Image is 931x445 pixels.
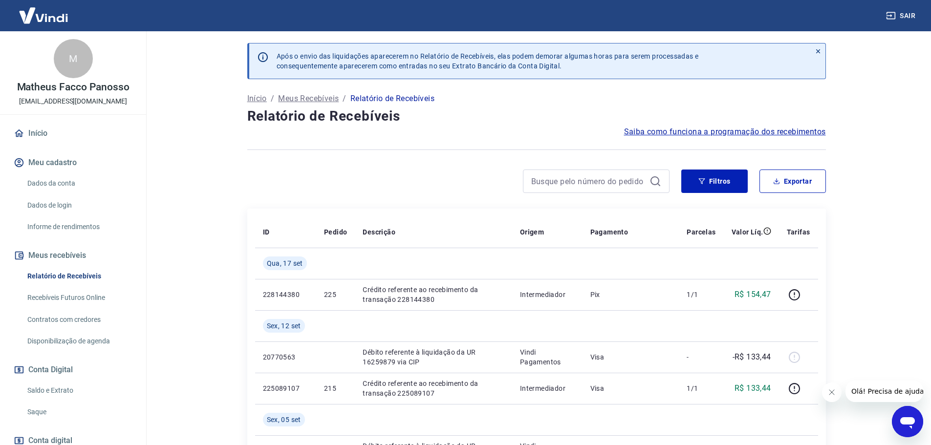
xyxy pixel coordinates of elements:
[759,170,826,193] button: Exportar
[624,126,826,138] a: Saiba como funciona a programação dos recebimentos
[267,258,303,268] span: Qua, 17 set
[520,347,575,367] p: Vindi Pagamentos
[590,290,671,299] p: Pix
[277,51,699,71] p: Após o envio das liquidações aparecerem no Relatório de Recebíveis, elas podem demorar algumas ho...
[267,321,301,331] span: Sex, 12 set
[363,227,395,237] p: Descrição
[23,310,134,330] a: Contratos com credores
[350,93,434,105] p: Relatório de Recebíveis
[845,381,923,402] iframe: Mensagem da empresa
[520,383,575,393] p: Intermediador
[732,227,763,237] p: Valor Líq.
[12,359,134,381] button: Conta Digital
[363,285,504,304] p: Crédito referente ao recebimento da transação 228144380
[687,290,715,299] p: 1/1
[822,382,842,402] iframe: Fechar mensagem
[23,381,134,401] a: Saldo e Extrato
[271,93,274,105] p: /
[263,227,270,237] p: ID
[733,351,771,363] p: -R$ 133,44
[884,7,919,25] button: Sair
[23,331,134,351] a: Disponibilização de agenda
[735,289,771,300] p: R$ 154,47
[23,173,134,193] a: Dados da conta
[263,383,308,393] p: 225089107
[681,170,748,193] button: Filtros
[263,290,308,299] p: 228144380
[590,352,671,362] p: Visa
[247,93,267,105] a: Início
[363,379,504,398] p: Crédito referente ao recebimento da transação 225089107
[343,93,346,105] p: /
[263,352,308,362] p: 20770563
[23,217,134,237] a: Informe de rendimentos
[590,227,628,237] p: Pagamento
[12,245,134,266] button: Meus recebíveis
[735,382,771,394] p: R$ 133,44
[23,195,134,215] a: Dados de login
[12,123,134,144] a: Início
[892,406,923,437] iframe: Botão para abrir a janela de mensagens
[687,227,715,237] p: Parcelas
[324,290,347,299] p: 225
[278,93,339,105] a: Meus Recebíveis
[17,82,130,92] p: Matheus Facco Panosso
[267,415,301,424] span: Sex, 05 set
[247,106,826,126] h4: Relatório de Recebíveis
[324,227,347,237] p: Pedido
[23,266,134,286] a: Relatório de Recebíveis
[363,347,504,367] p: Débito referente à liquidação da UR 16259879 via CIP
[687,352,715,362] p: -
[687,383,715,393] p: 1/1
[787,227,810,237] p: Tarifas
[12,0,75,30] img: Vindi
[531,174,646,189] input: Busque pelo número do pedido
[520,227,544,237] p: Origem
[23,402,134,422] a: Saque
[6,7,82,15] span: Olá! Precisa de ajuda?
[54,39,93,78] div: M
[12,152,134,173] button: Meu cadastro
[23,288,134,308] a: Recebíveis Futuros Online
[520,290,575,299] p: Intermediador
[590,383,671,393] p: Visa
[19,96,127,106] p: [EMAIL_ADDRESS][DOMAIN_NAME]
[324,383,347,393] p: 215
